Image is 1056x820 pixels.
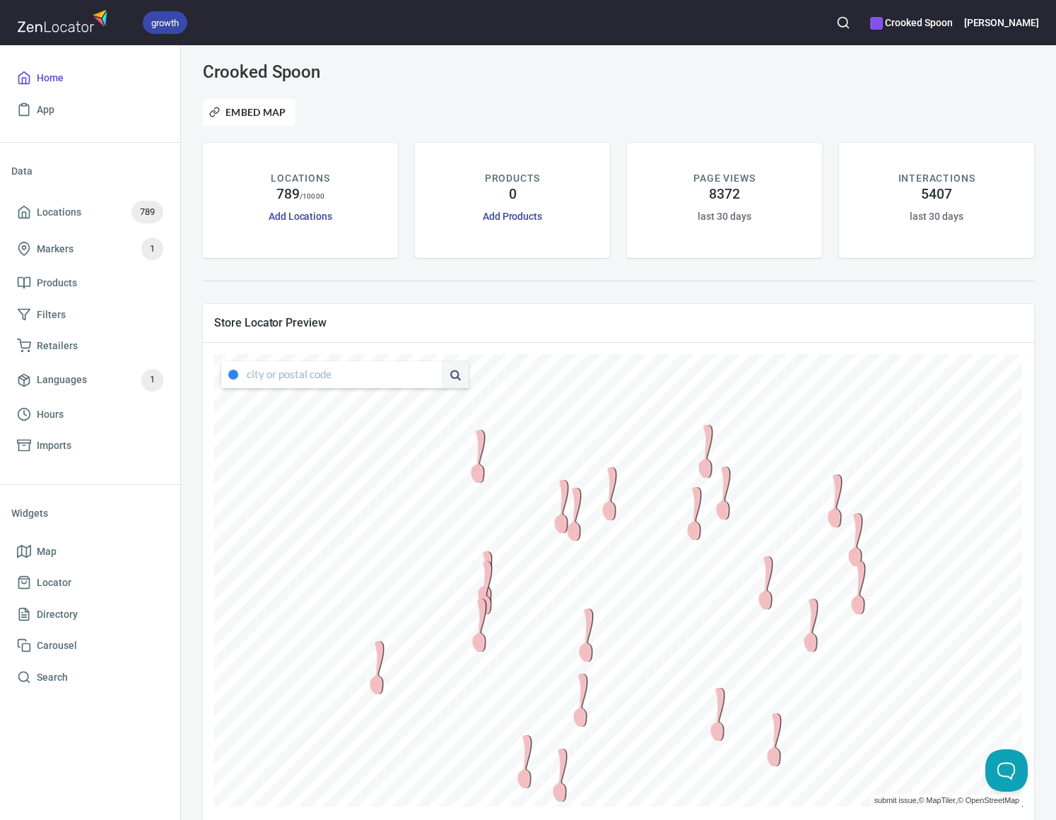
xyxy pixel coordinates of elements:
[698,209,751,224] h6: last 30 days
[37,306,66,324] span: Filters
[37,204,81,221] span: Locations
[37,240,74,258] span: Markers
[143,16,187,30] span: growth
[11,299,169,331] a: Filters
[11,496,169,530] li: Widgets
[11,536,169,568] a: Map
[870,7,952,38] div: Manage your apps
[870,17,883,30] button: color-8252EC
[828,7,859,38] button: Search
[37,337,78,355] span: Retailers
[11,399,169,430] a: Hours
[214,315,1023,330] span: Store Locator Preview
[485,171,541,186] p: PRODUCTS
[203,99,295,126] button: Embed Map
[37,101,54,119] span: App
[37,371,87,389] span: Languages
[269,211,332,222] a: Add Locations
[37,437,71,455] span: Imports
[709,186,740,203] h4: 8372
[11,94,169,126] a: App
[131,204,163,221] span: 789
[918,793,955,808] a: © MapTiler
[37,406,64,423] span: Hours
[871,795,1023,807] div: , ,
[11,599,169,631] a: Directory
[11,62,169,94] a: Home
[37,69,64,87] span: Home
[37,637,77,655] span: Carousel
[958,793,1019,808] a: © OpenStreetMap
[37,606,78,623] span: Directory
[17,6,112,36] img: zenlocator
[870,15,952,30] h6: Crooked Spoon
[141,372,163,388] span: 1
[11,362,169,399] a: Languages1
[11,194,169,230] a: Locations789
[143,11,187,34] div: growth
[11,662,169,693] a: Search
[11,267,169,299] a: Products
[985,749,1028,792] iframe: Help Scout Beacon - Open
[247,361,442,388] input: city or postal code
[11,230,169,267] a: Markers1
[483,211,542,222] a: Add Products
[37,543,57,561] span: Map
[693,171,755,186] p: PAGE VIEWS
[271,171,329,186] p: LOCATIONS
[898,171,975,186] p: INTERACTIONS
[964,15,1039,30] h6: [PERSON_NAME]
[37,574,71,592] span: Locator
[300,191,324,201] p: / 10000
[11,567,169,599] a: Locator
[509,186,517,203] h4: 0
[11,330,169,362] a: Retailers
[874,793,917,808] a: submit issue
[11,430,169,462] a: Imports
[37,274,77,292] span: Products
[276,186,300,203] h4: 789
[921,186,952,203] h4: 5407
[212,104,286,121] span: Embed Map
[203,62,469,82] h3: Crooked Spoon
[910,209,963,224] h6: last 30 days
[37,669,68,686] span: Search
[141,241,163,257] span: 1
[11,154,169,188] li: Data
[11,630,169,662] a: Carousel
[214,354,1022,807] canvas: Map
[964,7,1039,38] button: [PERSON_NAME]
